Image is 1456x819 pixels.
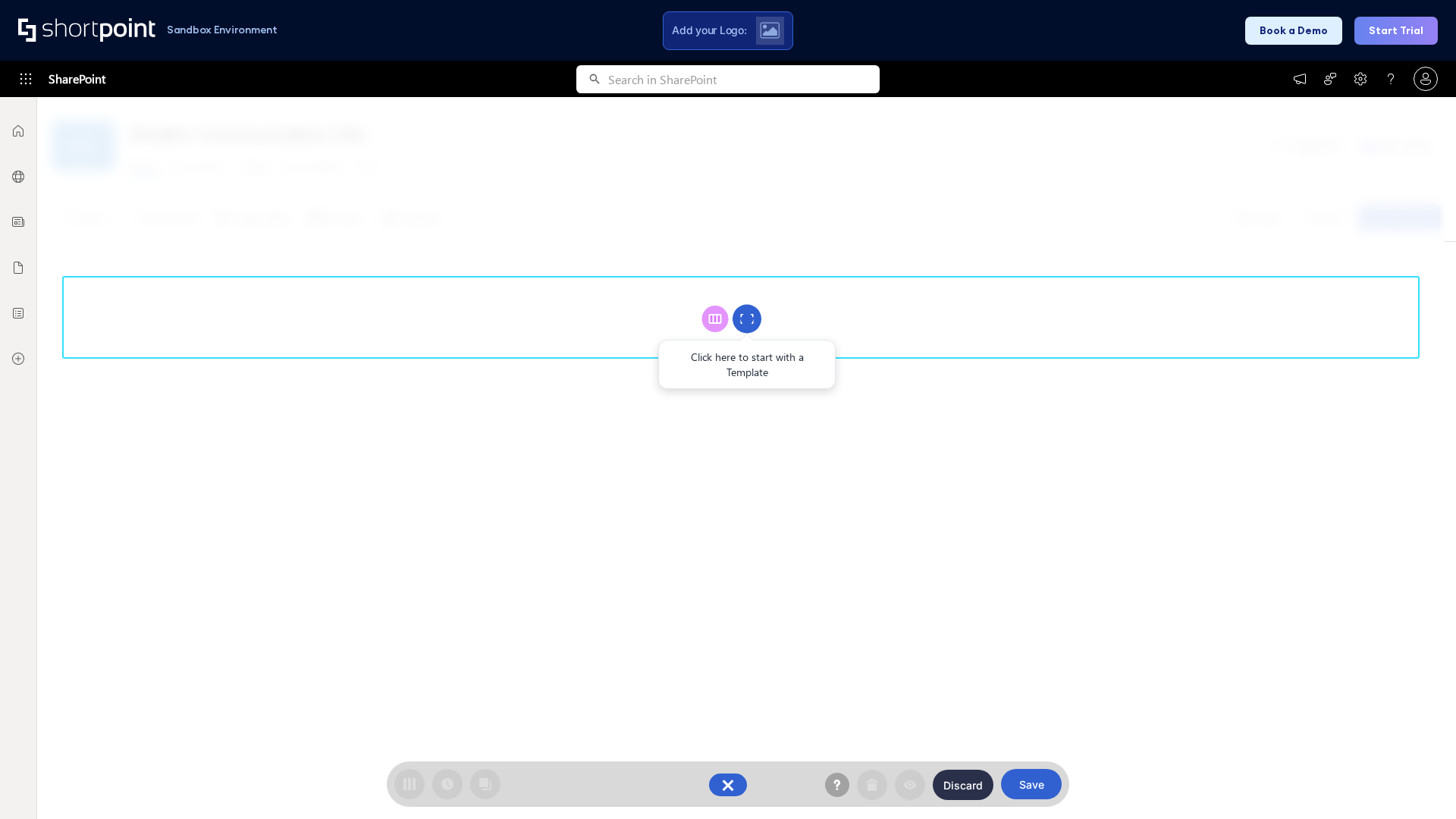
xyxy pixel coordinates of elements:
[760,22,780,39] img: Upload logo
[672,24,746,37] span: Add your Logo:
[1354,17,1438,45] button: Start Trial
[167,26,278,34] h1: Sandbox Environment
[1183,643,1456,819] iframe: Chat Widget
[933,770,993,800] button: Discard
[1245,17,1342,45] button: Book a Demo
[49,61,105,97] span: SharePoint
[1001,769,1062,799] button: Save
[608,65,880,93] input: Search in SharePoint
